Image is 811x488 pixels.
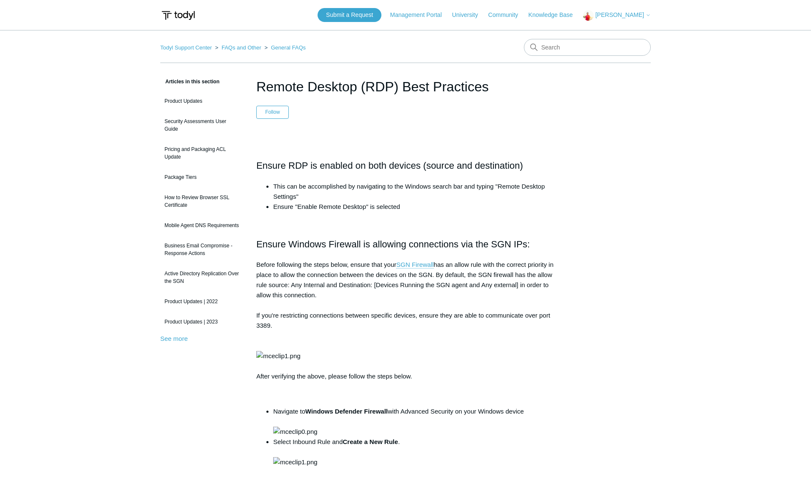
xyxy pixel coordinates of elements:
a: Product Updates [160,93,244,109]
a: SGN Firewall [396,261,433,269]
a: FAQs and Other [222,44,261,51]
li: Ensure "Enable Remote Desktop" is selected [273,202,555,212]
a: Business Email Compromise - Response Actions [160,238,244,261]
li: Navigate to with Advanced Security on your Windows device [273,406,555,437]
h1: Remote Desktop (RDP) Best Practices [256,77,555,97]
h2: Ensure RDP is enabled on both devices (source and destination) [256,158,555,173]
a: University [452,11,486,19]
li: Select Inbound Rule and . [273,437,555,477]
li: FAQs and Other [214,44,263,51]
a: Package Tiers [160,169,244,185]
p: Before following the steps below, ensure that your has an allow rule with the correct priority in... [256,260,555,381]
a: Pricing and Packaging ACL Update [160,141,244,165]
img: mceclip1.png [256,351,300,361]
a: Management Portal [390,11,450,19]
a: Mobile Agent DNS Requirements [160,217,244,233]
strong: Windows Defender Firewall [305,408,388,415]
img: Todyl Support Center Help Center home page [160,8,196,23]
li: Todyl Support Center [160,44,214,51]
button: Follow Article [256,106,289,118]
strong: Create a New Rule [342,438,398,445]
span: [PERSON_NAME] [595,11,644,18]
a: Submit a Request [318,8,381,22]
img: mceclip0.png [273,427,317,437]
button: [PERSON_NAME] [583,10,651,21]
a: Todyl Support Center [160,44,212,51]
img: mceclip1.png [273,457,317,467]
input: Search [524,39,651,56]
a: Security Assessments User Guide [160,113,244,137]
a: Product Updates | 2022 [160,293,244,310]
span: Articles in this section [160,79,219,85]
li: This can be accomplished by navigating to the Windows search bar and typing "Remote Desktop Setti... [273,181,555,202]
a: See more [160,335,188,342]
a: Product Updates | 2023 [160,314,244,330]
a: Knowledge Base [529,11,581,19]
a: Active Directory Replication Over the SGN [160,266,244,289]
h2: Ensure Windows Firewall is allowing connections via the SGN IPs: [256,237,555,252]
li: General FAQs [263,44,306,51]
a: Community [488,11,527,19]
a: How to Review Browser SSL Certificate [160,189,244,213]
a: General FAQs [271,44,306,51]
